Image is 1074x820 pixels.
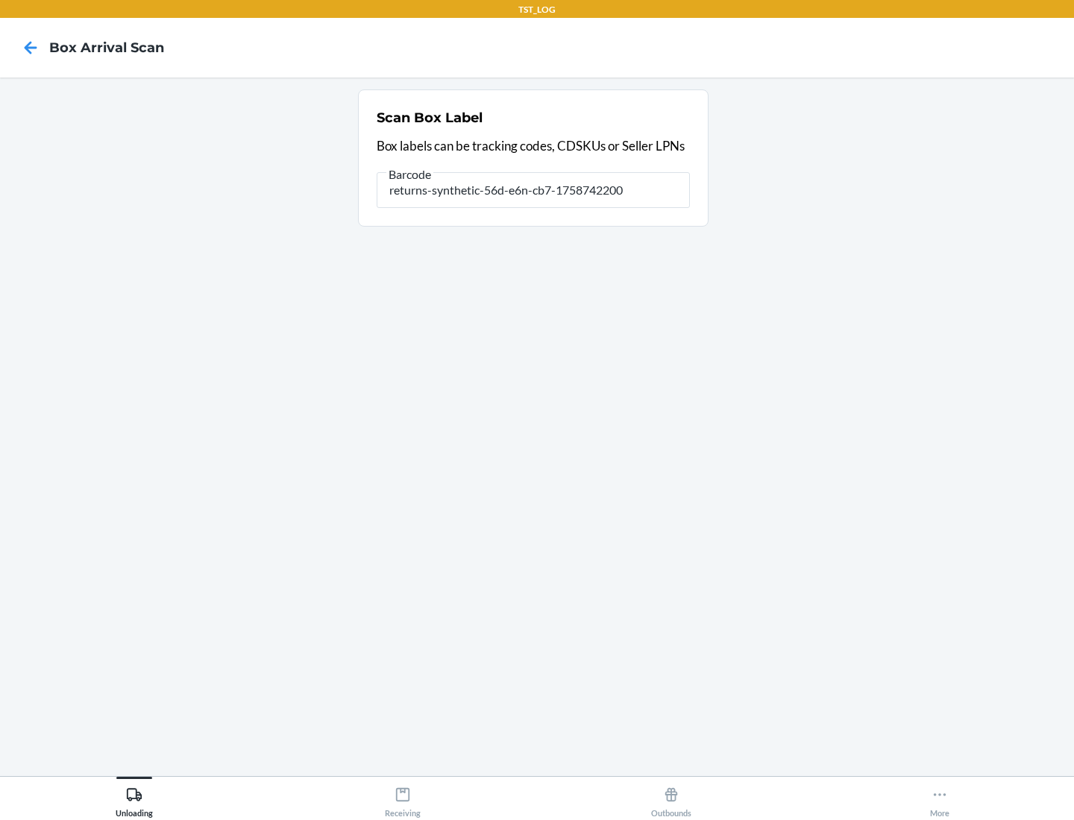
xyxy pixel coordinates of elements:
div: More [930,780,949,818]
h4: Box Arrival Scan [49,38,164,57]
span: Barcode [386,167,433,182]
div: Outbounds [651,780,691,818]
input: Barcode [377,172,690,208]
button: Outbounds [537,777,805,818]
p: TST_LOG [518,3,556,16]
p: Box labels can be tracking codes, CDSKUs or Seller LPNs [377,136,690,156]
h2: Scan Box Label [377,108,483,127]
div: Receiving [385,780,421,818]
button: Receiving [268,777,537,818]
div: Unloading [116,780,153,818]
button: More [805,777,1074,818]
